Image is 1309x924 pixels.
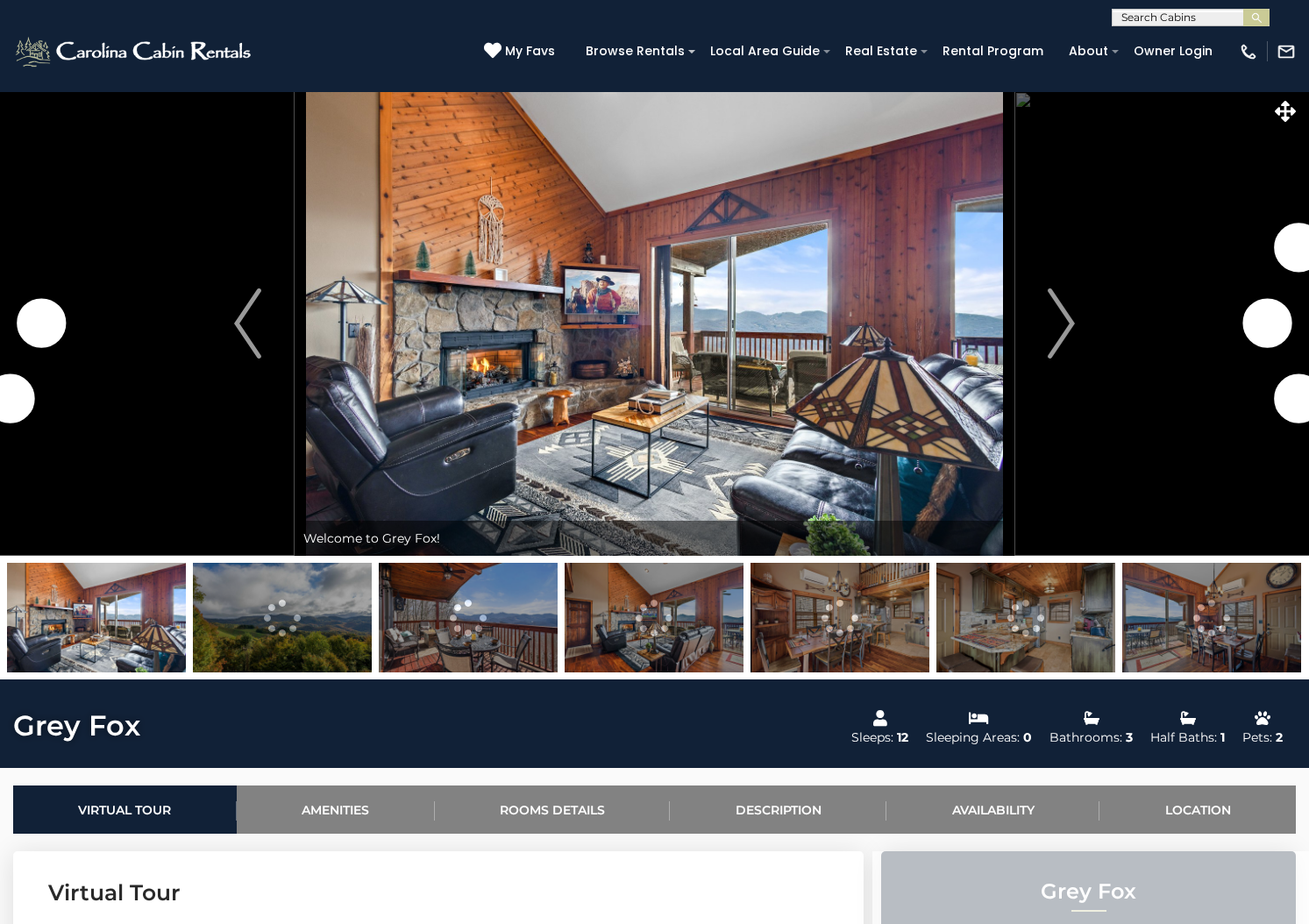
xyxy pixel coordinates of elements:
[1277,42,1296,61] img: mail-regular-white.png
[1014,91,1108,556] button: Next
[379,563,558,672] img: 163977824
[934,38,1052,65] a: Rental Program
[48,878,829,908] h3: Virtual Tour
[484,42,559,61] a: My Favs
[701,38,829,65] a: Local Area Guide
[201,91,295,556] button: Previous
[237,785,435,834] a: Amenities
[1125,38,1221,65] a: Owner Login
[1239,42,1258,61] img: phone-regular-white.png
[936,563,1115,672] img: 163977833
[670,785,886,834] a: Description
[13,34,256,69] img: White-1-2.png
[435,785,671,834] a: Rooms Details
[1060,38,1117,65] a: About
[565,563,743,672] img: 163977836
[193,563,372,672] img: 163827386
[836,38,926,65] a: Real Estate
[577,38,694,65] a: Browse Rentals
[295,521,1014,556] div: Welcome to Grey Fox!
[13,785,237,834] a: Virtual Tour
[505,42,555,60] span: My Favs
[1099,785,1296,834] a: Location
[1048,288,1074,359] img: arrow
[7,563,186,672] img: 163977837
[886,785,1099,834] a: Availability
[751,563,929,672] img: 163977831
[1122,563,1301,672] img: 163977829
[234,288,260,359] img: arrow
